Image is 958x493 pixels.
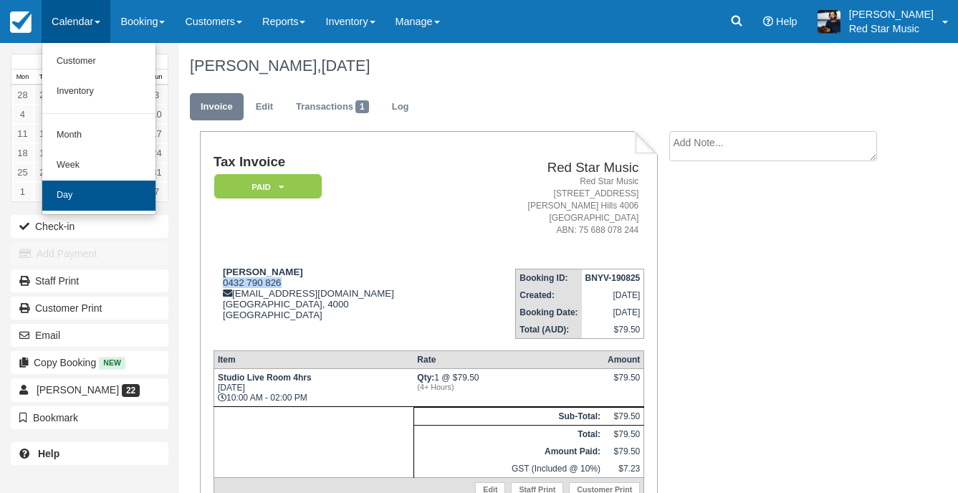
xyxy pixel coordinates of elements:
button: Copy Booking New [11,351,168,374]
a: 5 [34,105,56,124]
th: Item [214,350,413,368]
th: Booking ID: [516,269,582,287]
span: New [99,357,125,369]
em: Paid [214,174,322,199]
strong: Studio Live Room 4hrs [218,373,312,383]
a: 17 [145,124,168,143]
td: $7.23 [604,460,644,478]
th: Sun [145,70,168,85]
th: Total (AUD): [516,321,582,339]
p: Red Star Music [849,21,934,36]
div: $79.50 [608,373,640,394]
span: [PERSON_NAME] [37,384,119,396]
a: 3 [145,85,168,105]
a: 24 [145,143,168,163]
th: Booking Date: [516,304,582,321]
th: Tue [34,70,56,85]
p: [PERSON_NAME] [849,7,934,21]
td: 1 @ $79.50 [413,368,604,406]
span: Help [776,16,797,27]
strong: [PERSON_NAME] [223,267,303,277]
a: Inventory [42,77,155,107]
a: 18 [11,143,34,163]
h1: Tax Invoice [214,155,465,170]
td: $79.50 [582,321,644,339]
a: Help [11,442,168,465]
a: 12 [34,124,56,143]
a: Month [42,120,155,150]
td: [DATE] [582,304,644,321]
a: Week [42,150,155,181]
span: [DATE] [321,57,370,75]
div: 0432 790 826 [EMAIL_ADDRESS][DOMAIN_NAME] [GEOGRAPHIC_DATA], 4000 [GEOGRAPHIC_DATA] [214,267,465,338]
th: Amount Paid: [413,443,604,460]
a: 10 [145,105,168,124]
a: Paid [214,173,317,200]
span: 22 [122,384,140,397]
button: Add Payment [11,242,168,265]
img: checkfront-main-nav-mini-logo.png [10,11,32,33]
a: [PERSON_NAME] 22 [11,378,168,401]
td: GST (Included @ 10%) [413,460,604,478]
a: 2 [34,182,56,201]
a: Customer Print [11,297,168,320]
a: Customer [42,47,155,77]
td: $79.50 [604,425,644,443]
strong: Qty [417,373,434,383]
a: 26 [34,163,56,182]
strong: BNYV-190825 [585,273,641,283]
address: Red Star Music [STREET_ADDRESS] [PERSON_NAME] Hills 4006 [GEOGRAPHIC_DATA] ABN: 75 688 078 244 [471,176,639,237]
th: Mon [11,70,34,85]
button: Check-in [11,215,168,238]
a: 7 [145,182,168,201]
a: 31 [145,163,168,182]
td: $79.50 [604,443,644,460]
a: Invoice [190,93,244,121]
em: (4+ Hours) [417,383,600,391]
th: Total: [413,425,604,443]
td: [DATE] [582,287,644,304]
th: Rate [413,350,604,368]
a: Staff Print [11,269,168,292]
b: Help [38,448,59,459]
i: Help [763,16,773,27]
th: Created: [516,287,582,304]
a: Transactions1 [285,93,380,121]
ul: Calendar [42,43,156,215]
a: Log [381,93,420,121]
td: [DATE] 10:00 AM - 02:00 PM [214,368,413,406]
h2: Red Star Music [471,161,639,176]
a: 25 [11,163,34,182]
button: Email [11,324,168,347]
a: 28 [11,85,34,105]
h1: [PERSON_NAME], [190,57,887,75]
button: Bookmark [11,406,168,429]
a: 29 [34,85,56,105]
a: 1 [11,182,34,201]
a: 4 [11,105,34,124]
img: A1 [818,10,840,33]
a: 11 [11,124,34,143]
td: $79.50 [604,407,644,425]
span: 1 [355,100,369,113]
th: Sub-Total: [413,407,604,425]
a: 19 [34,143,56,163]
a: Day [42,181,155,211]
a: Edit [245,93,284,121]
th: Amount [604,350,644,368]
